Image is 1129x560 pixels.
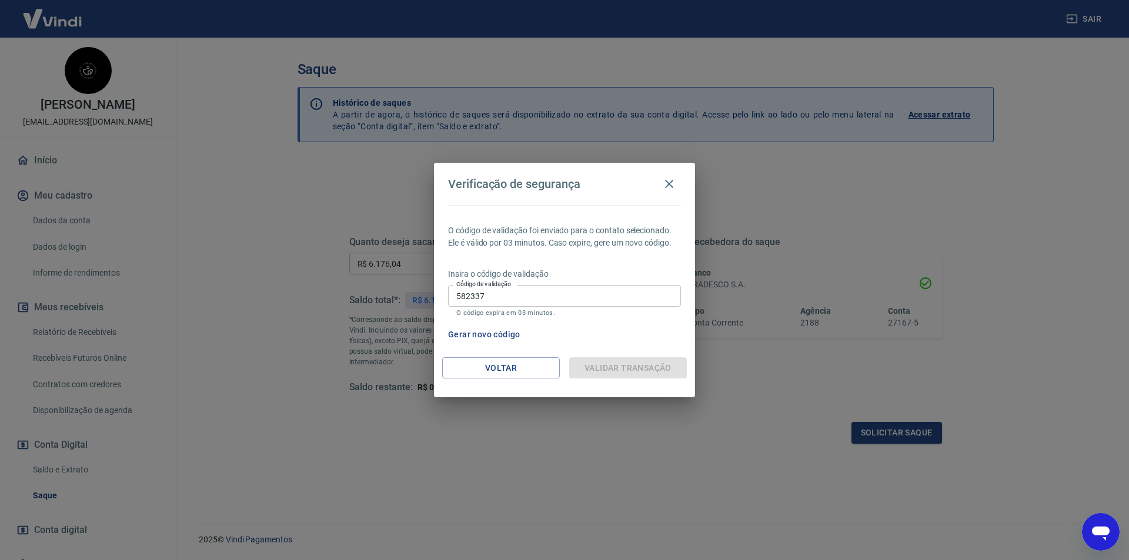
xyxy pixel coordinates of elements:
[443,324,525,346] button: Gerar novo código
[442,357,560,379] button: Voltar
[448,268,681,280] p: Insira o código de validação
[456,280,511,289] label: Código de validação
[1082,513,1120,551] iframe: Botão para abrir a janela de mensagens
[448,224,681,249] p: O código de validação foi enviado para o contato selecionado. Ele é válido por 03 minutos. Caso e...
[456,309,673,317] p: O código expira em 03 minutos.
[448,177,580,191] h4: Verificação de segurança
